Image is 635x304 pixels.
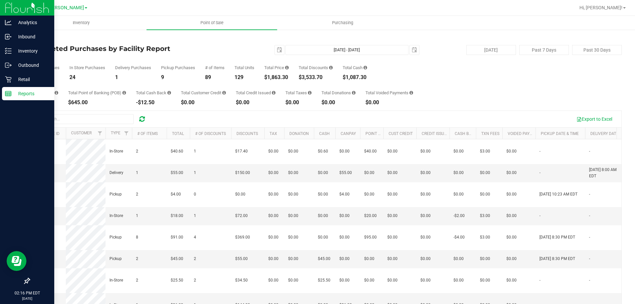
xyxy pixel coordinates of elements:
span: 8 [136,234,138,240]
a: Filter [95,128,106,139]
inline-svg: Analytics [5,19,12,26]
span: $0.00 [318,191,328,197]
span: $0.00 [339,148,350,154]
span: - [539,277,540,283]
div: Total Taxes [285,91,312,95]
span: $0.00 [318,213,328,219]
span: $369.00 [235,234,250,240]
span: $0.00 [453,148,464,154]
span: -$4.00 [453,234,465,240]
span: $0.00 [339,277,350,283]
span: $95.00 [364,234,377,240]
div: $0.00 [321,100,356,105]
a: Cust Credit [389,131,413,136]
a: Tax [270,131,277,136]
span: - [589,234,590,240]
span: $0.00 [318,170,328,176]
span: $0.00 [268,148,278,154]
span: $45.00 [318,256,330,262]
span: $25.50 [171,277,183,283]
div: Total Price [264,65,289,70]
span: 2 [136,148,138,154]
span: $0.00 [453,256,464,262]
span: $55.00 [235,256,248,262]
span: - [589,213,590,219]
span: $0.00 [387,191,398,197]
span: Pickup [109,234,122,240]
span: 1 [194,213,196,219]
span: $0.00 [387,277,398,283]
i: Sum of the successful, non-voided cash payment transactions for all purchases in the date range. ... [363,65,367,70]
a: Voided Payment [508,131,540,136]
i: Sum of the successful, non-voided point-of-banking payment transactions, both via payment termina... [122,91,126,95]
a: Point of Sale [147,16,277,30]
div: $645.00 [68,100,126,105]
span: $3.00 [480,234,490,240]
span: [DATE] 10:23 AM EDT [539,191,577,197]
inline-svg: Outbound [5,62,12,68]
span: $3.00 [480,148,490,154]
p: Inventory [12,47,51,55]
span: $17.40 [235,148,248,154]
span: 1 [194,148,196,154]
div: 1 [115,75,151,80]
span: [DATE] 8:30 PM EDT [539,256,575,262]
inline-svg: Retail [5,76,12,83]
i: Sum of the total taxes for all purchases in the date range. [308,91,312,95]
h4: Completed Purchases by Facility Report [29,45,227,52]
span: $0.00 [480,277,490,283]
i: Sum of the successful, non-voided payments using account credit for all purchases in the date range. [222,91,226,95]
div: $3,533.70 [299,75,333,80]
span: - [589,256,590,262]
span: $34.50 [235,277,248,283]
span: select [410,45,419,55]
a: Credit Issued [422,131,449,136]
span: $0.00 [480,256,490,262]
span: Pickup [109,191,122,197]
div: Total Discounts [299,65,333,70]
div: $1,087.30 [343,75,367,80]
span: In-Store [109,277,123,283]
input: Search... [34,114,134,124]
span: $0.00 [420,213,431,219]
p: Analytics [12,19,51,26]
span: $91.00 [171,234,183,240]
span: $55.00 [171,170,183,176]
div: Total Cash Back [136,91,171,95]
span: - [539,170,540,176]
a: Customer [71,131,92,135]
span: $55.00 [339,170,352,176]
inline-svg: Inbound [5,33,12,40]
span: 0 [194,191,196,197]
button: [DATE] [466,45,516,55]
span: In-Store [109,148,123,154]
span: $0.00 [268,170,278,176]
div: Total Voided Payments [365,91,413,95]
div: In Store Purchases [69,65,105,70]
div: Pickup Purchases [161,65,195,70]
a: Type [111,131,120,135]
span: $20.00 [364,213,377,219]
span: -$2.00 [453,213,465,219]
p: 02:16 PM EDT [3,290,51,296]
a: Cash Back [455,131,477,136]
span: $0.00 [387,213,398,219]
button: Past 7 Days [519,45,569,55]
span: 2 [136,277,138,283]
div: Total Donations [321,91,356,95]
span: $0.00 [420,277,431,283]
span: $0.00 [288,170,298,176]
span: $0.00 [339,256,350,262]
span: $0.00 [288,148,298,154]
iframe: Resource center [7,251,26,271]
span: $0.00 [268,277,278,283]
span: $0.00 [420,170,431,176]
span: $0.00 [506,277,517,283]
span: $0.00 [453,277,464,283]
inline-svg: Reports [5,90,12,97]
a: Purchasing [277,16,408,30]
span: - [539,148,540,154]
span: $0.00 [420,234,431,240]
span: $0.00 [453,170,464,176]
span: [DATE] 8:00 AM EDT [589,167,621,179]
